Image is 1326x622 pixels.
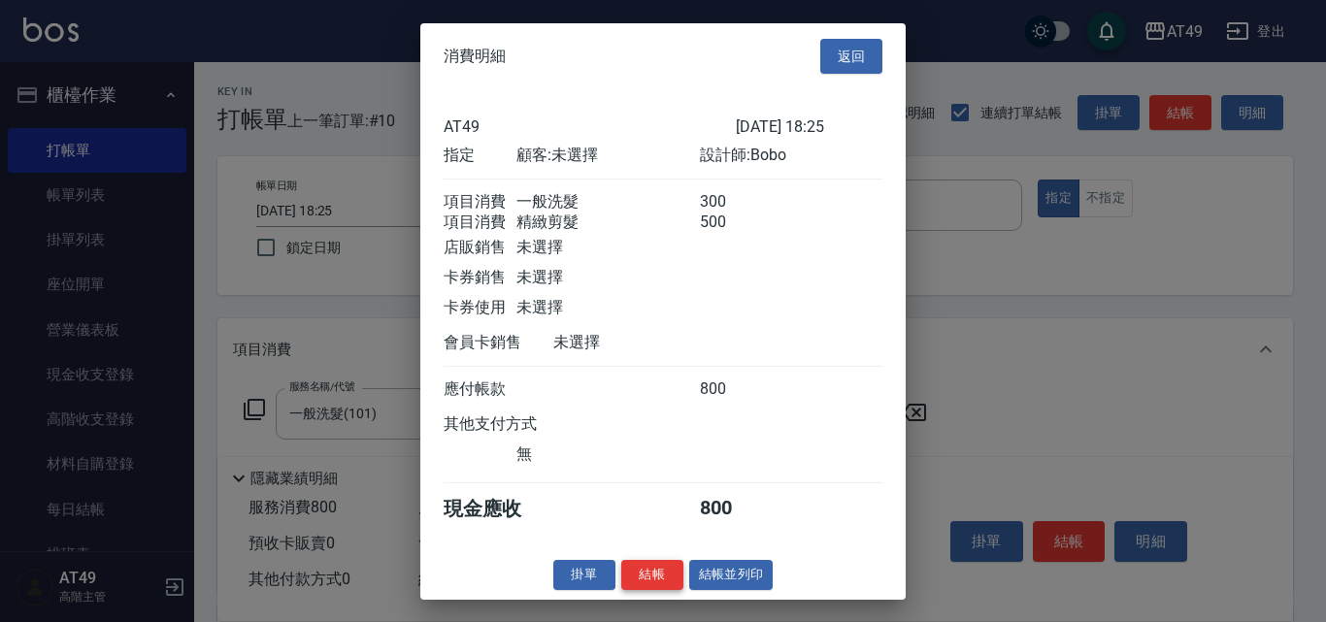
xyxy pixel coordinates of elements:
[516,146,699,166] div: 顧客: 未選擇
[444,333,553,353] div: 會員卡銷售
[700,379,773,400] div: 800
[700,496,773,522] div: 800
[444,379,516,400] div: 應付帳款
[736,117,882,136] div: [DATE] 18:25
[444,213,516,233] div: 項目消費
[444,146,516,166] div: 指定
[516,444,699,465] div: 無
[516,298,699,318] div: 未選擇
[444,268,516,288] div: 卡券銷售
[444,238,516,258] div: 店販銷售
[700,213,773,233] div: 500
[444,496,553,522] div: 現金應收
[444,47,506,66] span: 消費明細
[820,38,882,74] button: 返回
[700,146,882,166] div: 設計師: Bobo
[516,213,699,233] div: 精緻剪髮
[444,298,516,318] div: 卡券使用
[553,333,736,353] div: 未選擇
[444,117,736,136] div: AT49
[621,560,683,590] button: 結帳
[516,238,699,258] div: 未選擇
[444,414,590,435] div: 其他支付方式
[516,192,699,213] div: 一般洗髮
[516,268,699,288] div: 未選擇
[444,192,516,213] div: 項目消費
[700,192,773,213] div: 300
[689,560,774,590] button: 結帳並列印
[553,560,615,590] button: 掛單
